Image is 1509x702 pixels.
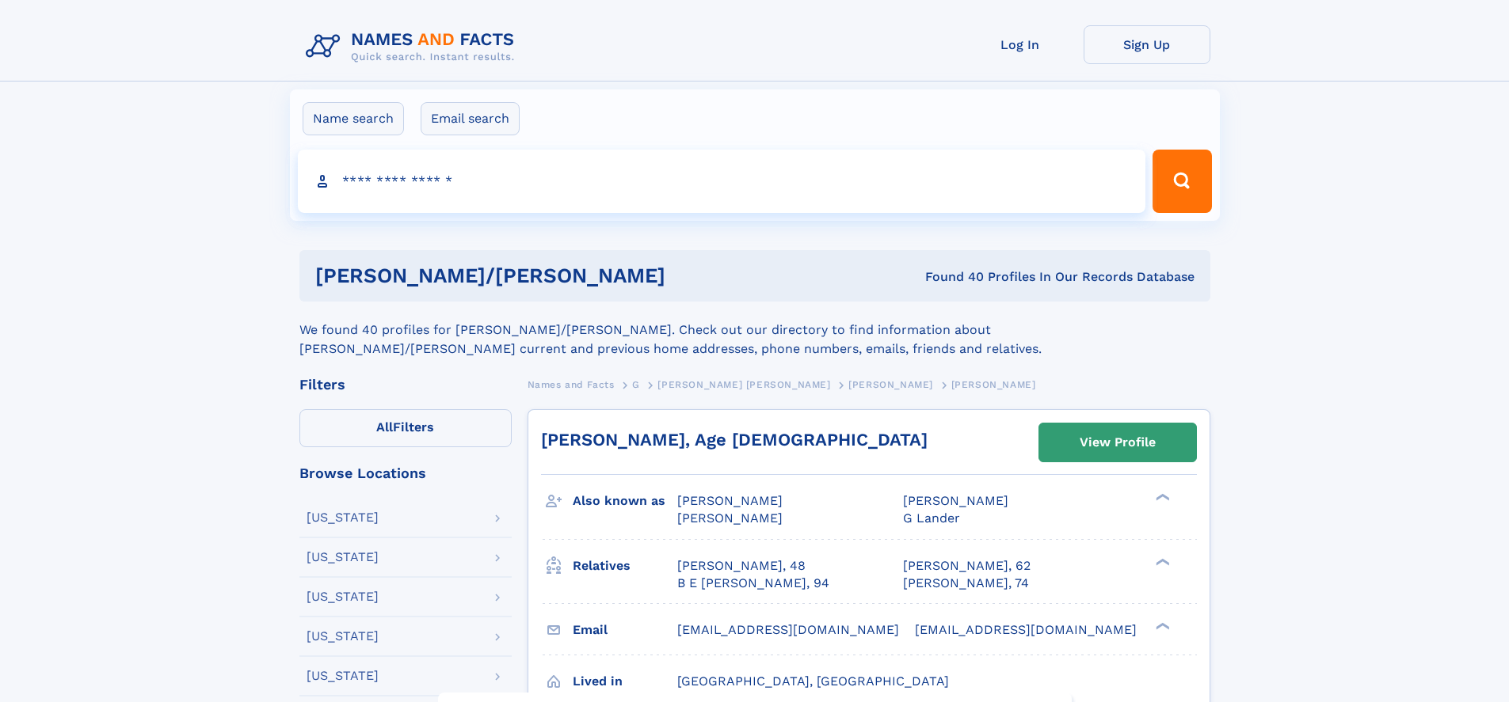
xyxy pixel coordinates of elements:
[573,488,677,514] h3: Also known as
[903,510,960,526] span: G Lander
[903,575,1029,592] a: [PERSON_NAME], 74
[299,25,528,68] img: Logo Names and Facts
[303,102,404,135] label: Name search
[307,630,379,643] div: [US_STATE]
[1080,424,1156,461] div: View Profile
[903,557,1031,575] a: [PERSON_NAME], 62
[307,551,379,563] div: [US_STATE]
[677,510,783,526] span: [PERSON_NAME]
[848,374,933,394] a: [PERSON_NAME]
[528,374,615,394] a: Names and Facts
[915,622,1137,637] span: [EMAIL_ADDRESS][DOMAIN_NAME]
[677,622,899,637] span: [EMAIL_ADDRESS][DOMAIN_NAME]
[677,575,829,592] a: B E [PERSON_NAME], 94
[903,493,1008,508] span: [PERSON_NAME]
[307,511,379,524] div: [US_STATE]
[957,25,1084,64] a: Log In
[541,430,928,450] a: [PERSON_NAME], Age [DEMOGRAPHIC_DATA]
[1039,423,1196,461] a: View Profile
[632,379,640,390] span: G
[299,466,512,480] div: Browse Locations
[1152,492,1171,503] div: ❯
[298,150,1146,213] input: search input
[677,493,783,508] span: [PERSON_NAME]
[573,668,677,695] h3: Lived in
[315,266,795,286] h1: [PERSON_NAME]/[PERSON_NAME]
[657,379,830,390] span: [PERSON_NAME] [PERSON_NAME]
[376,419,393,434] span: All
[1152,620,1171,631] div: ❯
[1153,150,1211,213] button: Search Button
[421,102,520,135] label: Email search
[951,379,1036,390] span: [PERSON_NAME]
[848,379,933,390] span: [PERSON_NAME]
[657,374,830,394] a: [PERSON_NAME] [PERSON_NAME]
[299,378,512,392] div: Filters
[299,302,1210,359] div: We found 40 profiles for [PERSON_NAME]/[PERSON_NAME]. Check out our directory to find information...
[573,552,677,579] h3: Relatives
[677,557,806,575] a: [PERSON_NAME], 48
[307,670,379,682] div: [US_STATE]
[299,409,512,447] label: Filters
[573,617,677,643] h3: Email
[307,590,379,603] div: [US_STATE]
[1084,25,1210,64] a: Sign Up
[795,268,1195,286] div: Found 40 Profiles In Our Records Database
[632,374,640,394] a: G
[677,674,949,689] span: [GEOGRAPHIC_DATA], [GEOGRAPHIC_DATA]
[1152,556,1171,567] div: ❯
